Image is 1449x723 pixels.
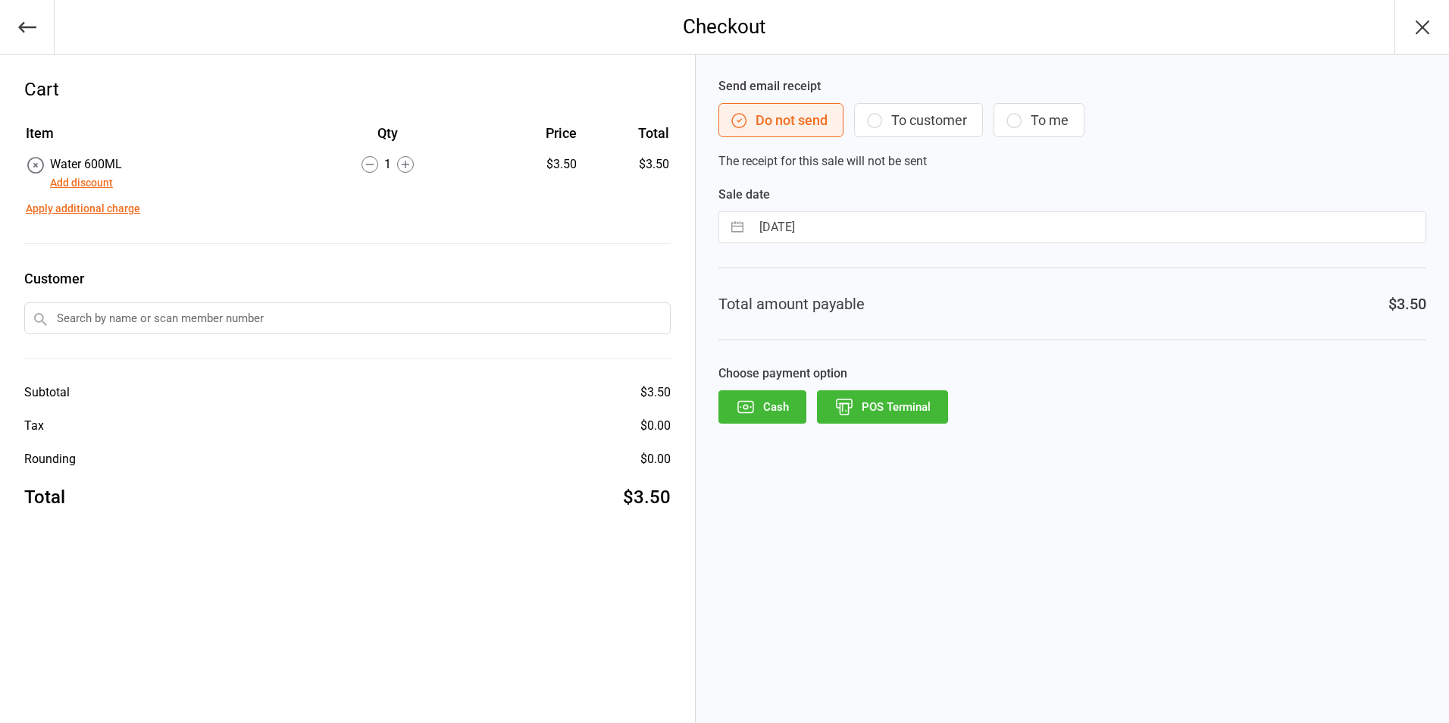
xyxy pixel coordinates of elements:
input: Search by name or scan member number [24,302,671,334]
div: Subtotal [24,383,70,402]
div: Total [24,484,65,511]
label: Send email receipt [718,77,1426,95]
div: $3.50 [484,155,577,174]
div: $0.00 [640,417,671,435]
button: Add discount [50,175,113,191]
div: 1 [293,155,482,174]
div: $0.00 [640,450,671,468]
label: Choose payment option [718,365,1426,383]
span: Water 600ML [50,157,122,171]
button: POS Terminal [817,390,948,424]
td: $3.50 [583,155,668,192]
div: Price [484,123,577,143]
th: Qty [293,123,482,154]
th: Total [583,123,668,154]
th: Item [26,123,292,154]
div: $3.50 [623,484,671,511]
div: Cart [24,76,671,103]
button: Cash [718,390,806,424]
div: The receipt for this sale will not be sent [718,77,1426,171]
button: Do not send [718,103,843,137]
button: To customer [854,103,983,137]
div: Tax [24,417,44,435]
button: To me [994,103,1084,137]
label: Sale date [718,186,1426,204]
div: $3.50 [1388,293,1426,315]
div: Rounding [24,450,76,468]
label: Customer [24,268,671,289]
div: $3.50 [640,383,671,402]
button: Apply additional charge [26,201,140,217]
div: Total amount payable [718,293,865,315]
